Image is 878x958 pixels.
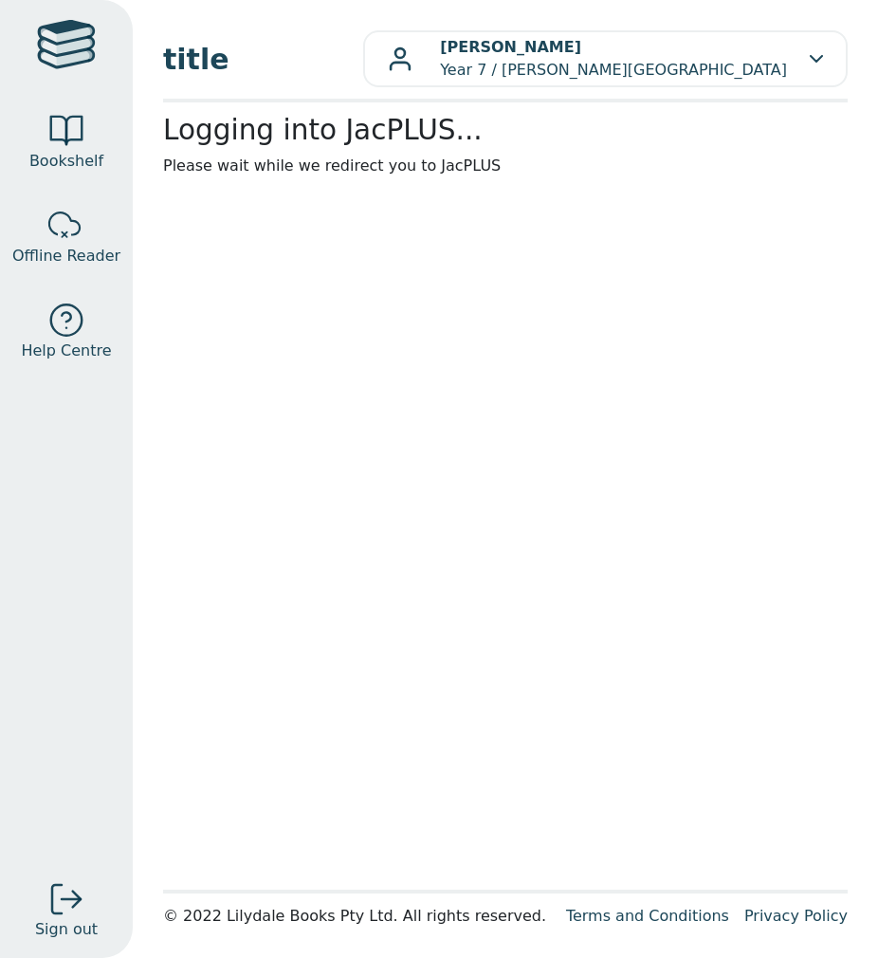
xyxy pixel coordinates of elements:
[440,38,581,56] b: [PERSON_NAME]
[163,905,551,928] div: © 2022 Lilydale Books Pty Ltd. All rights reserved.
[21,340,111,362] span: Help Centre
[744,907,848,925] a: Privacy Policy
[440,36,787,82] p: Year 7 / [PERSON_NAME][GEOGRAPHIC_DATA]
[163,38,363,81] span: title
[29,150,103,173] span: Bookshelf
[163,155,848,177] p: Please wait while we redirect you to JacPLUS
[12,245,120,267] span: Offline Reader
[163,114,848,147] h2: Logging into JacPLUS...
[363,30,848,87] button: [PERSON_NAME]Year 7 / [PERSON_NAME][GEOGRAPHIC_DATA]
[35,918,98,941] span: Sign out
[566,907,729,925] a: Terms and Conditions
